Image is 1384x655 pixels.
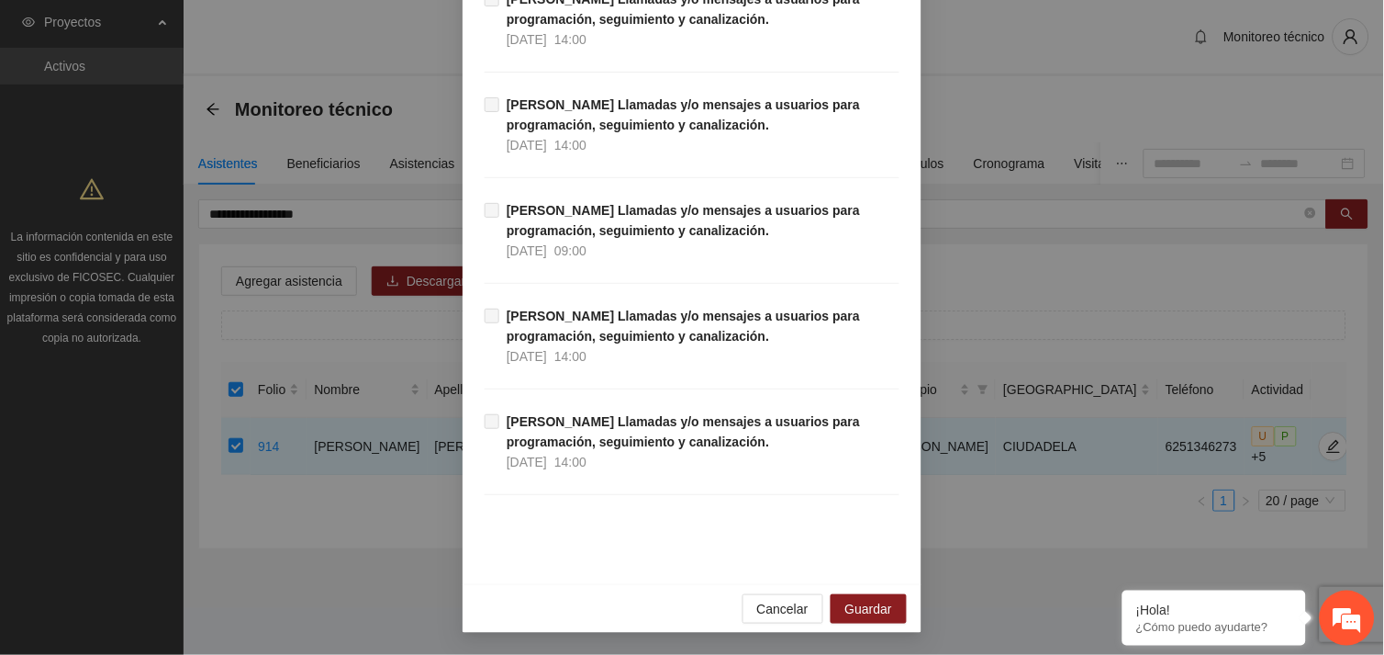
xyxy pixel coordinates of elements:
span: [DATE] [507,455,547,469]
span: [DATE] [507,138,547,152]
div: Chatee con nosotros ahora [95,94,308,118]
span: 09:00 [554,243,586,258]
div: Minimizar ventana de chat en vivo [301,9,345,53]
button: Cancelar [742,594,823,624]
strong: [PERSON_NAME] Llamadas y/o mensajes a usuarios para programación, seguimiento y canalización. [507,97,860,132]
textarea: Escriba su mensaje y pulse “Intro” [9,449,350,514]
div: ¡Hola! [1136,603,1292,617]
span: 14:00 [554,349,586,364]
strong: [PERSON_NAME] Llamadas y/o mensajes a usuarios para programación, seguimiento y canalización. [507,203,860,238]
span: Estamos en línea. [106,219,253,404]
span: 14:00 [554,455,586,469]
span: Cancelar [757,599,809,619]
span: Guardar [845,599,892,619]
span: [DATE] [507,32,547,47]
strong: [PERSON_NAME] Llamadas y/o mensajes a usuarios para programación, seguimiento y canalización. [507,414,860,449]
span: 14:00 [554,138,586,152]
span: 14:00 [554,32,586,47]
p: ¿Cómo puedo ayudarte? [1136,620,1292,634]
span: [DATE] [507,243,547,258]
button: Guardar [831,594,907,624]
strong: [PERSON_NAME] Llamadas y/o mensajes a usuarios para programación, seguimiento y canalización. [507,309,860,344]
span: [DATE] [507,349,547,364]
